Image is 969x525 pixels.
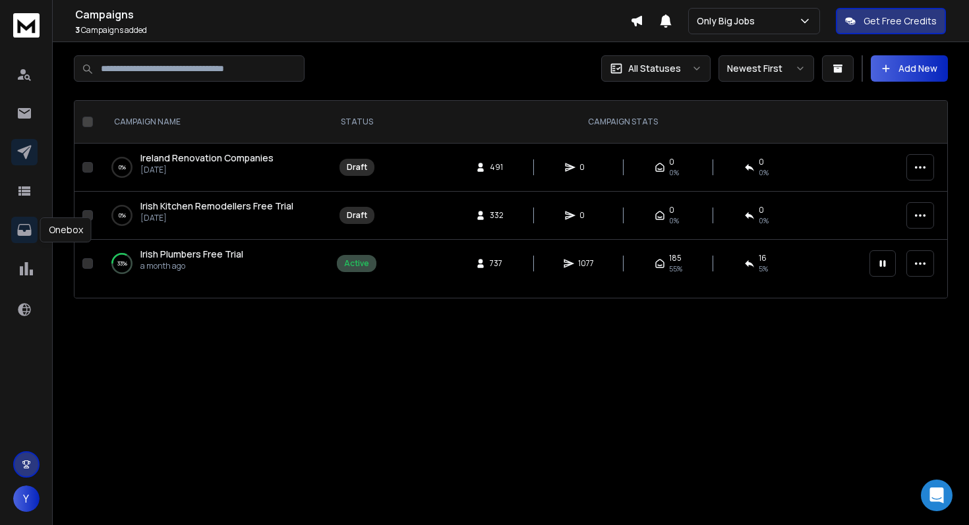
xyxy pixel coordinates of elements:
[628,62,681,75] p: All Statuses
[117,257,127,270] p: 33 %
[13,485,40,512] button: Y
[75,7,630,22] h1: Campaigns
[579,162,593,173] span: 0
[329,101,384,144] th: STATUS
[98,192,329,240] td: 0%Irish Kitchen Remodellers Free Trial[DATE]
[759,263,768,274] span: 5 %
[384,101,862,144] th: CAMPAIGN STATS
[140,200,293,212] span: Irish Kitchen Remodellers Free Trial
[40,217,92,242] div: Onebox
[579,210,593,221] span: 0
[347,210,367,221] div: Draft
[669,253,682,263] span: 185
[344,258,369,269] div: Active
[75,25,630,36] p: Campaigns added
[669,205,674,215] span: 0
[140,200,293,213] a: Irish Kitchen Remodellers Free Trial
[490,210,504,221] span: 332
[759,205,764,215] span: 0
[871,55,948,82] button: Add New
[719,55,814,82] button: Newest First
[921,480,953,511] div: Open Intercom Messenger
[347,162,367,173] div: Draft
[98,101,329,144] th: CAMPAIGN NAME
[140,213,293,223] p: [DATE]
[669,167,679,178] span: 0%
[490,258,503,269] span: 737
[864,14,937,28] p: Get Free Credits
[490,162,503,173] span: 491
[697,14,760,28] p: Only Big Jobs
[140,248,243,260] span: Irish Plumbers Free Trial
[13,13,40,38] img: logo
[75,24,80,36] span: 3
[669,215,679,226] span: 0%
[140,248,243,261] a: Irish Plumbers Free Trial
[140,152,274,165] a: Ireland Renovation Companies
[759,167,769,178] span: 0%
[119,161,126,174] p: 0 %
[140,261,243,271] p: a month ago
[98,240,329,288] td: 33%Irish Plumbers Free Triala month ago
[759,253,767,263] span: 16
[759,215,769,226] span: 0%
[140,165,274,175] p: [DATE]
[759,157,764,167] span: 0
[98,144,329,192] td: 0%Ireland Renovation Companies[DATE]
[669,263,682,274] span: 55 %
[119,209,126,222] p: 0 %
[836,8,946,34] button: Get Free Credits
[140,152,274,164] span: Ireland Renovation Companies
[669,157,674,167] span: 0
[578,258,594,269] span: 1077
